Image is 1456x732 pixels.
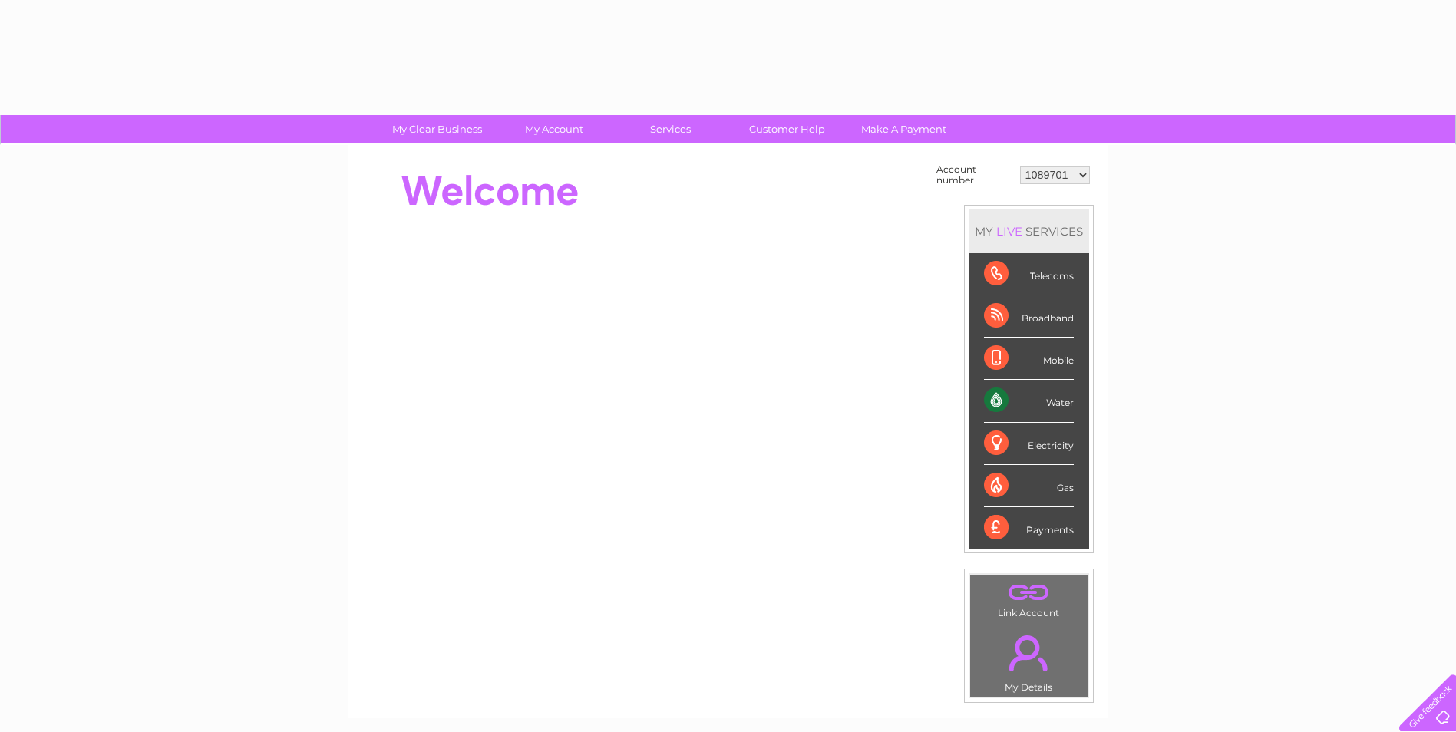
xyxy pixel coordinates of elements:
a: My Account [490,115,617,143]
td: My Details [969,622,1088,697]
div: LIVE [993,224,1025,239]
td: Link Account [969,574,1088,622]
div: Gas [984,465,1074,507]
a: Customer Help [724,115,850,143]
div: Mobile [984,338,1074,380]
a: . [974,626,1084,680]
div: MY SERVICES [969,209,1089,253]
a: . [974,579,1084,605]
td: Account number [933,160,1016,190]
div: Broadband [984,295,1074,338]
a: Services [607,115,734,143]
div: Water [984,380,1074,422]
div: Electricity [984,423,1074,465]
a: Make A Payment [840,115,967,143]
a: My Clear Business [374,115,500,143]
div: Telecoms [984,253,1074,295]
div: Payments [984,507,1074,549]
